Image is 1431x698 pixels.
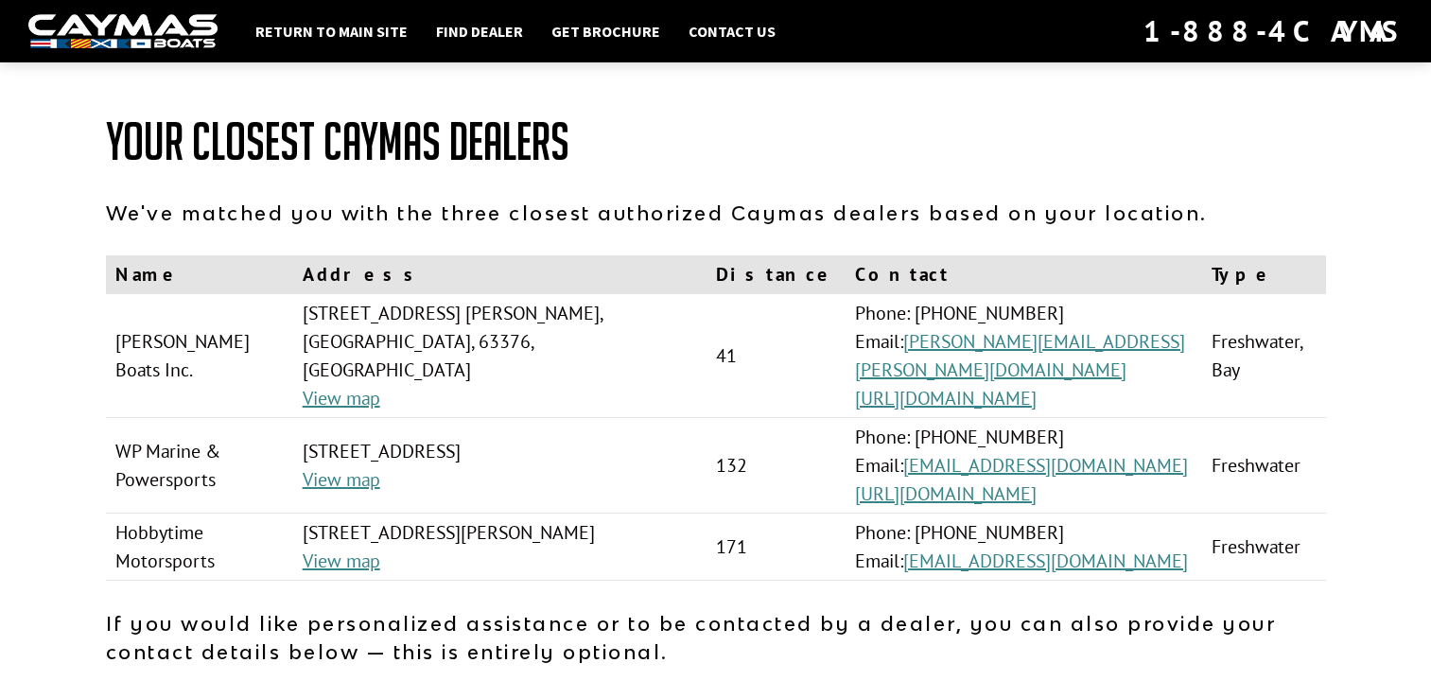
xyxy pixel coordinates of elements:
[303,386,380,410] a: View map
[846,294,1202,418] td: Phone: [PHONE_NUMBER] Email:
[855,386,1037,410] a: [URL][DOMAIN_NAME]
[28,14,218,49] img: white-logo-c9c8dbefe5ff5ceceb0f0178aa75bf4bb51f6bca0971e226c86eb53dfe498488.png
[846,418,1202,514] td: Phone: [PHONE_NUMBER] Email:
[293,294,707,418] td: [STREET_ADDRESS] [PERSON_NAME], [GEOGRAPHIC_DATA], 63376, [GEOGRAPHIC_DATA]
[106,255,293,294] th: Name
[1202,255,1326,294] th: Type
[246,19,417,44] a: Return to main site
[1202,418,1326,514] td: Freshwater
[106,113,1326,170] h1: Your Closest Caymas Dealers
[542,19,670,44] a: Get Brochure
[106,294,293,418] td: [PERSON_NAME] Boats Inc.
[303,467,380,492] a: View map
[903,549,1188,573] a: [EMAIL_ADDRESS][DOMAIN_NAME]
[855,481,1037,506] a: [URL][DOMAIN_NAME]
[1202,294,1326,418] td: Freshwater, Bay
[1202,514,1326,581] td: Freshwater
[293,514,707,581] td: [STREET_ADDRESS][PERSON_NAME]
[1143,10,1403,52] div: 1-888-4CAYMAS
[846,514,1202,581] td: Phone: [PHONE_NUMBER] Email:
[427,19,532,44] a: Find Dealer
[707,294,846,418] td: 41
[846,255,1202,294] th: Contact
[679,19,785,44] a: Contact Us
[707,418,846,514] td: 132
[106,418,293,514] td: WP Marine & Powersports
[855,329,1185,382] a: [PERSON_NAME][EMAIL_ADDRESS][PERSON_NAME][DOMAIN_NAME]
[293,418,707,514] td: [STREET_ADDRESS]
[106,514,293,581] td: Hobbytime Motorsports
[106,199,1326,227] p: We've matched you with the three closest authorized Caymas dealers based on your location.
[903,453,1188,478] a: [EMAIL_ADDRESS][DOMAIN_NAME]
[303,549,380,573] a: View map
[707,255,846,294] th: Distance
[707,514,846,581] td: 171
[293,255,707,294] th: Address
[106,609,1326,666] p: If you would like personalized assistance or to be contacted by a dealer, you can also provide yo...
